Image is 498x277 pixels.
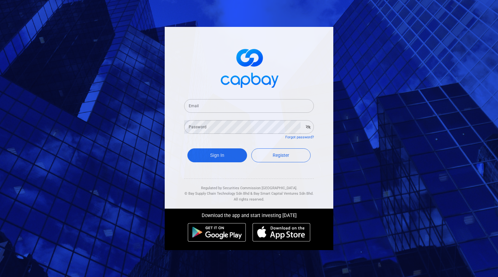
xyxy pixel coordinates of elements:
img: android [188,223,246,242]
span: Register [273,153,289,158]
img: logo [217,43,281,91]
button: Sign In [187,148,247,162]
a: Register [251,148,311,162]
img: ios [253,223,310,242]
span: Bay Smart Capital Ventures Sdn Bhd. [254,191,314,196]
div: Regulated by Securities Commission [GEOGRAPHIC_DATA]. & All rights reserved. [184,179,314,202]
span: © Bay Supply Chain Technology Sdn Bhd [184,191,249,196]
a: Forgot password? [285,135,314,139]
div: Download the app and start investing [DATE] [160,209,338,220]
